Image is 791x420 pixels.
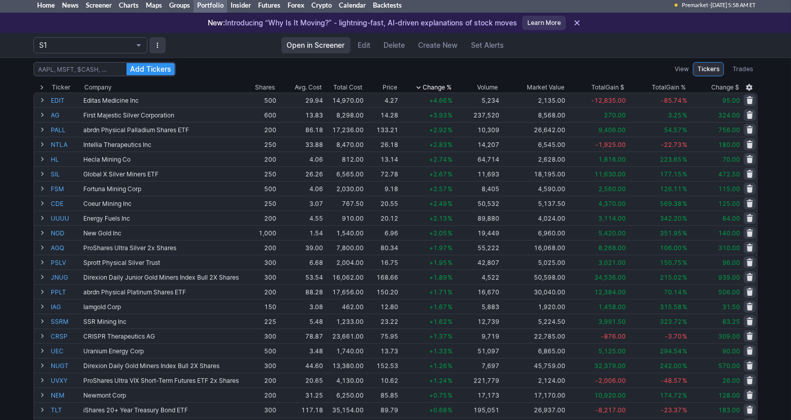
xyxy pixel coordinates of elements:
td: 600 [241,107,277,122]
span: New: [208,18,225,27]
span: +1.97 [429,244,447,252]
a: NUGT [51,358,81,373]
span: Total [652,82,667,93]
span: +2.83 [429,141,447,148]
td: 4.06 [277,152,324,166]
td: 29.94 [277,93,324,107]
span: % [682,200,687,207]
td: 14,970.00 [324,93,365,107]
td: 462.00 [324,299,365,314]
td: 26.18 [365,137,399,152]
td: 6,545.00 [500,137,567,152]
td: 6.96 [365,225,399,240]
td: 33.88 [277,137,324,152]
td: 5,234 [454,93,500,107]
span: % [682,274,687,281]
div: Expand All [34,82,50,93]
span: Open in Screener [287,40,345,50]
td: 17,656.00 [324,284,365,299]
div: Gain $ [592,82,625,93]
td: 812.00 [324,152,365,166]
div: abrdn Physical Palladium Shares ETF [83,126,240,134]
span: 2,560.00 [598,185,626,193]
span: Delete [384,40,405,50]
div: Gain % [652,82,686,93]
a: EDIT [51,93,81,107]
td: 17,236.00 [324,122,365,137]
td: 11,693 [454,166,500,181]
a: NEM [51,388,81,402]
span: 3.25 [668,111,682,119]
a: PALL [51,123,81,137]
span: +2.05 [429,229,447,237]
div: Hecla Mining Co [83,156,240,163]
td: 250 [241,166,277,181]
td: 5,883 [454,299,500,314]
div: Global X Silver Miners ETF [83,170,240,178]
td: 500 [241,181,277,196]
td: 50,598.00 [500,269,567,284]
div: Price [383,82,397,93]
span: % [682,185,687,193]
span: 70.14 [664,288,682,296]
div: SSR Mining Inc [83,318,240,325]
span: 12,384.00 [594,288,626,296]
span: -22.73 [661,141,682,148]
td: 19,449 [454,225,500,240]
span: % [448,215,453,222]
span: % [682,303,687,311]
div: Intellia Therapeutics Inc [83,141,240,148]
td: 250 [241,196,277,211]
span: +2.49 [429,200,447,207]
td: 55,222 [454,240,500,255]
td: 4,522 [454,269,500,284]
td: 6.68 [277,255,324,269]
div: First Majestic Silver Corporation [83,111,240,119]
span: % [448,244,453,252]
input: Search [34,62,176,76]
td: 6,565.00 [324,166,365,181]
span: 4,370.00 [598,200,626,207]
a: FSM [51,182,81,196]
td: 8,405 [454,181,500,196]
td: 13.14 [365,152,399,166]
td: 200 [241,240,277,255]
td: 50,532 [454,196,500,211]
span: % [682,244,687,252]
a: Edit [353,37,376,53]
td: 5.48 [277,314,324,328]
td: 2,004.00 [324,255,365,269]
td: 30,040.00 [500,284,567,299]
td: 1,000 [241,225,277,240]
span: +2.13 [429,215,447,222]
span: Create New [419,40,458,50]
button: Portfolio [34,37,147,53]
span: % [448,126,453,134]
td: 225 [241,314,277,328]
a: AGQ [51,241,81,255]
span: 324.00 [718,111,740,119]
span: S1 [39,40,132,50]
span: 270.00 [604,111,626,119]
td: 1,740.00 [324,343,365,358]
span: 106.00 [660,244,682,252]
span: -1,925.00 [595,141,626,148]
span: % [682,259,687,266]
span: 315.58 [660,303,682,311]
span: 125.00 [718,200,740,207]
div: Total Cost [334,82,363,93]
td: 14.28 [365,107,399,122]
a: SIL [51,167,81,181]
span: Tickers [698,64,719,74]
span: % [682,111,687,119]
span: -85.74 [661,97,682,104]
a: CRSP [51,329,81,343]
span: 180.00 [718,141,740,148]
span: +1.89 [429,274,447,281]
span: % [682,156,687,163]
span: Set Alerts [471,40,504,50]
span: % [448,274,453,281]
td: 16,670 [454,284,500,299]
td: 2,135.00 [500,93,567,107]
a: PSLV [51,255,81,269]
